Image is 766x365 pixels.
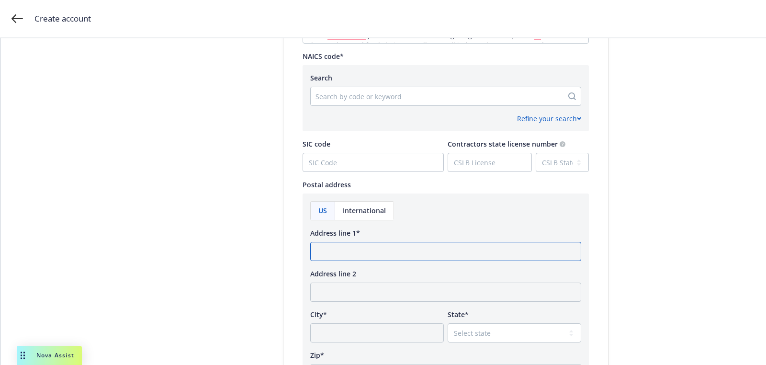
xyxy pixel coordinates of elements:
[448,139,558,148] span: Contractors state license number
[448,153,531,171] input: CSLB License
[303,139,330,148] span: SIC code
[318,205,327,216] span: US
[517,114,581,124] div: Refine your search
[310,228,360,238] span: Address line 1*
[34,12,91,25] span: Create account
[17,346,29,365] div: Drag to move
[17,346,82,365] button: Nova Assist
[303,153,443,171] input: SIC Code
[310,269,356,278] span: Address line 2
[343,205,386,216] span: International
[448,310,469,319] span: State*
[0,38,766,365] div: ;
[36,351,74,359] span: Nova Assist
[310,73,332,82] span: Search
[303,52,344,61] span: NAICS code*
[303,180,351,189] span: Postal address
[310,310,327,319] span: City*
